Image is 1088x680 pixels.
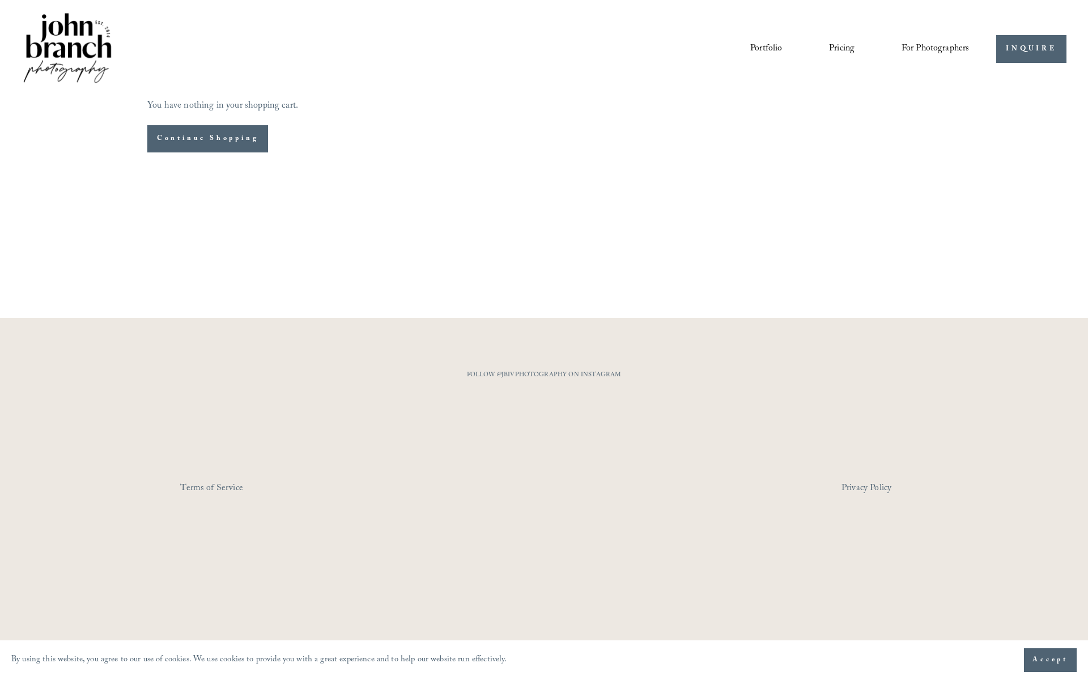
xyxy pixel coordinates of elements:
[445,369,643,382] p: FOLLOW @JBIVPHOTOGRAPHY ON INSTAGRAM
[750,40,782,59] a: Portfolio
[22,11,113,87] img: John Branch IV Photography
[829,40,855,59] a: Pricing
[902,40,970,59] a: folder dropdown
[180,480,312,498] a: Terms of Service
[1024,648,1077,672] button: Accept
[1032,654,1068,666] span: Accept
[902,40,970,58] span: For Photographers
[841,480,941,498] a: Privacy Policy
[147,125,268,153] a: Continue Shopping
[11,652,507,669] p: By using this website, you agree to our use of cookies. We use cookies to provide you with a grea...
[147,100,941,113] p: You have nothing in your shopping cart.
[996,35,1066,63] a: INQUIRE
